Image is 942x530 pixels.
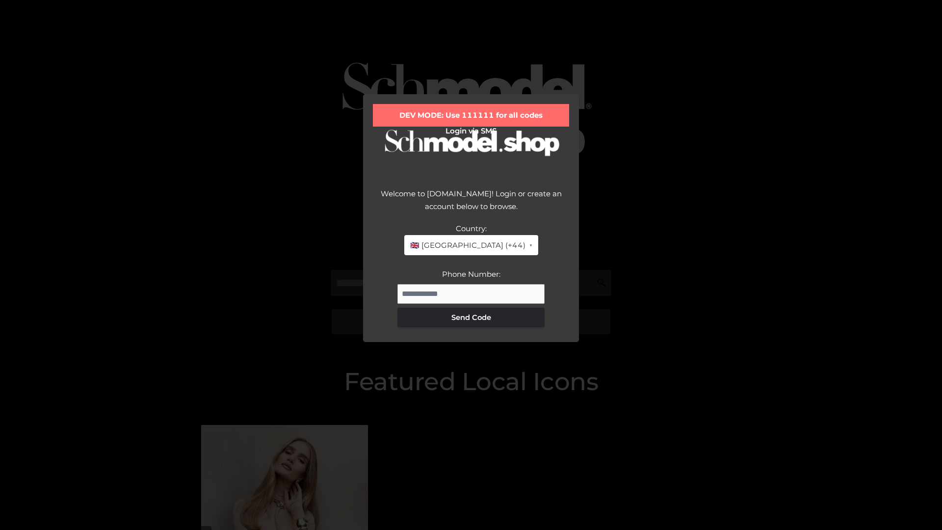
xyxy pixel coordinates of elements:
[373,187,569,222] div: Welcome to [DOMAIN_NAME]! Login or create an account below to browse.
[442,269,500,279] label: Phone Number:
[410,239,525,252] span: 🇬🇧 [GEOGRAPHIC_DATA] (+44)
[373,104,569,127] div: DEV MODE: Use 111111 for all codes
[373,127,569,135] h2: Login via SMS
[397,308,545,327] button: Send Code
[456,224,487,233] label: Country:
